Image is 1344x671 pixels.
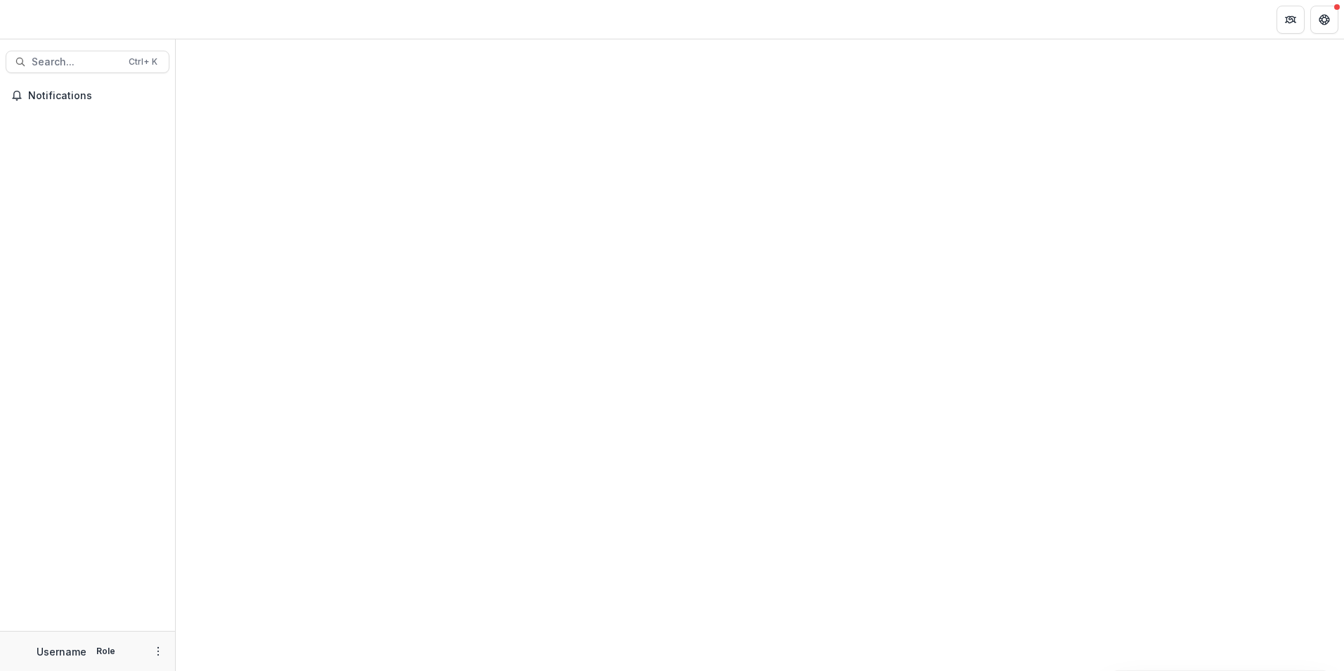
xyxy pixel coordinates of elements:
button: Search... [6,51,169,73]
p: Username [37,644,86,659]
button: More [150,643,167,660]
div: Ctrl + K [126,54,160,70]
span: Search... [32,56,120,68]
p: Role [92,645,119,658]
button: Partners [1277,6,1305,34]
nav: breadcrumb [181,9,241,30]
button: Notifications [6,84,169,107]
span: Notifications [28,90,164,102]
button: Get Help [1310,6,1338,34]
